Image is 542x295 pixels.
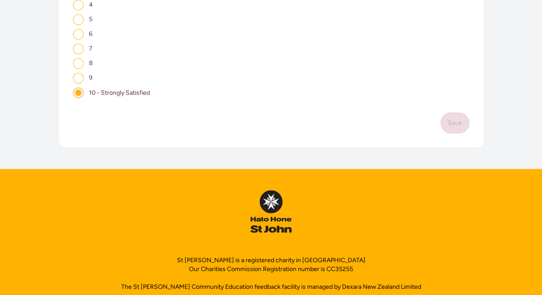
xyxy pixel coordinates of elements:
p: St [PERSON_NAME] is a registered charity in [GEOGRAPHIC_DATA] Our Charities Commission Registrati... [177,256,365,273]
input: 9 [73,73,84,83]
span: 4 [89,1,93,8]
p: The St [PERSON_NAME] Community Education feedback facility is managed by Dexara New Zealand Limited [121,282,421,291]
span: 6 [89,30,92,38]
input: 5 [73,14,84,25]
input: 10 - Strongly Satisfied [73,87,84,98]
input: 7 [73,43,84,54]
input: 8 [73,58,84,69]
input: 6 [73,29,84,39]
span: 7 [89,45,92,52]
img: InPulse [250,190,292,233]
span: 5 [89,16,92,23]
span: 9 [89,74,92,82]
span: 8 [89,59,93,67]
span: 10 - Strongly Satisfied [89,89,150,96]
